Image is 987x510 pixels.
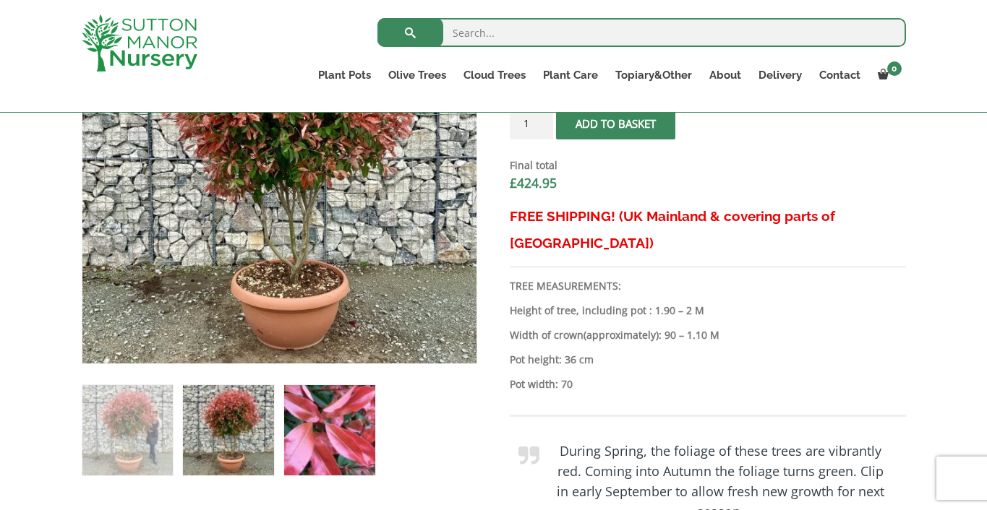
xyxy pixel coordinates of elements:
img: Photinia Red Robin Floating Cloud Tree 1.90 - 2 M (LARGE) - Image 2 [183,385,273,475]
strong: Width of crown : 90 – 1.10 M [510,328,719,342]
span: 0 [887,61,902,76]
a: About [701,65,750,85]
a: 0 [869,65,906,85]
img: logo [82,14,197,72]
a: Contact [811,65,869,85]
h3: FREE SHIPPING! (UK Mainland & covering parts of [GEOGRAPHIC_DATA]) [510,203,905,256]
span: £ [510,174,517,191]
dt: Final total [510,157,905,174]
bdi: 424.95 [510,174,557,191]
strong: Pot width: 70 [510,377,573,391]
a: Plant Care [534,65,607,85]
a: Plant Pots [309,65,380,85]
b: Height of tree, including pot : 1.90 – 2 M [510,303,704,317]
input: Search... [377,18,906,47]
strong: TREE MEASUREMENTS: [510,279,621,293]
a: Cloud Trees [455,65,534,85]
a: Olive Trees [380,65,455,85]
a: Topiary&Other [607,65,701,85]
strong: Pot height: 36 cm [510,353,594,366]
input: Product quantity [510,107,553,139]
img: Photinia Red Robin Floating Cloud Tree 1.90 - 2 M (LARGE) [82,385,173,475]
button: Add to basket [556,107,675,139]
b: (approximately) [584,328,659,342]
img: Photinia Red Robin Floating Cloud Tree 1.90 - 2 M (LARGE) - Image 3 [284,385,375,475]
a: Delivery [750,65,811,85]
